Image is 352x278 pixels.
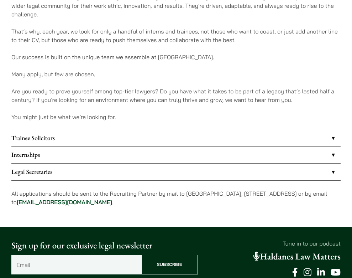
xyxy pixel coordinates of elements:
[141,255,198,274] input: Subscribe
[17,199,112,206] a: [EMAIL_ADDRESS][DOMAIN_NAME]
[11,164,341,180] a: Legal Secretaries
[11,147,341,163] a: Internships
[253,251,341,262] a: Haldanes Law Matters
[11,53,341,61] p: Our success is built on the unique team we assemble at [GEOGRAPHIC_DATA].
[11,70,341,78] p: Many apply, but few are chosen.
[11,255,141,274] input: Email
[208,239,341,248] p: Tune in to our podcast
[11,113,341,121] p: You might just be what we’re looking for.
[11,87,341,104] p: Are you ready to prove yourself among top-tier lawyers? Do you have what it takes to be part of a...
[11,27,341,44] p: That’s why, each year, we look for only a handful of interns and trainees, not those who want to ...
[11,130,341,146] a: Trainee Solicitors
[11,239,198,252] p: Sign up for our exclusive legal newsletter
[11,189,341,206] p: All applications should be sent to the Recruiting Partner by mail to [GEOGRAPHIC_DATA], [STREET_A...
